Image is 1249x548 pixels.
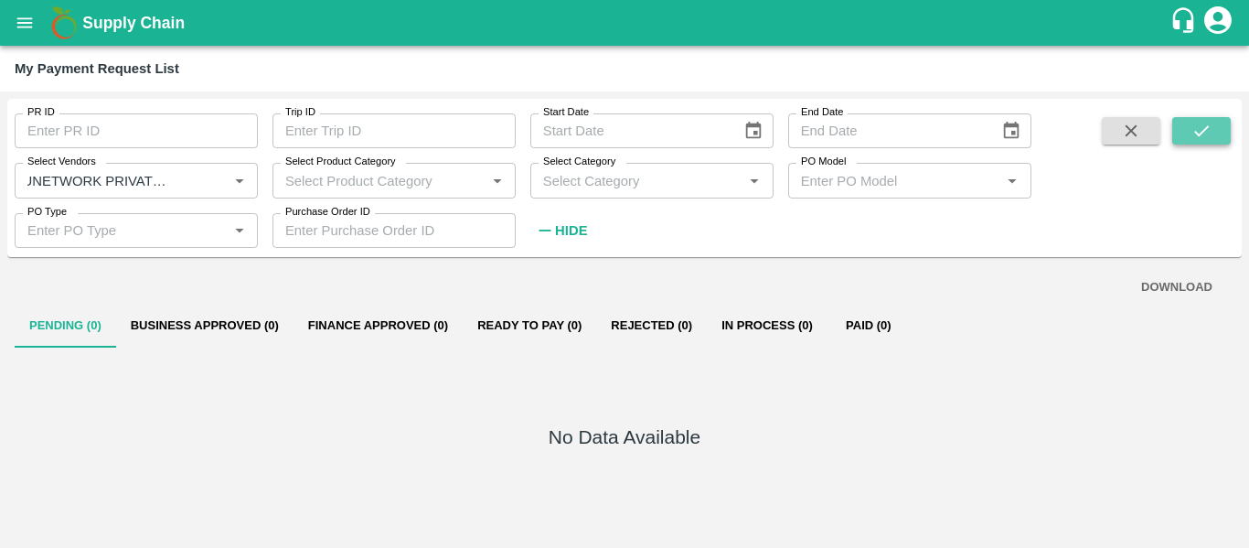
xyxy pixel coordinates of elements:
label: PO Model [801,155,847,169]
label: Trip ID [285,105,315,120]
label: Select Category [543,155,615,169]
button: Business Approved (0) [116,304,294,348]
input: Enter PO Type [20,219,222,242]
label: Start Date [543,105,589,120]
div: customer-support [1169,6,1201,39]
label: PR ID [27,105,55,120]
button: open drawer [4,2,46,44]
label: End Date [801,105,843,120]
div: account of current user [1201,4,1234,42]
input: Enter Purchase Order ID [272,213,516,248]
input: Select Category [536,168,738,192]
button: Open [486,168,509,192]
input: Enter PR ID [15,113,258,148]
strong: Hide [555,223,587,238]
button: Open [228,168,251,192]
button: Open [1000,168,1024,192]
input: Enter Trip ID [272,113,516,148]
input: Enter PO Model [794,168,996,192]
b: Supply Chain [82,14,185,32]
button: Choose date [994,113,1029,148]
button: Rejected (0) [596,304,707,348]
h5: No Data Available [549,424,700,450]
div: My Payment Request List [15,57,179,81]
button: Paid (0) [827,304,910,348]
input: Select Vendor [20,168,198,192]
img: logo [46,5,82,41]
label: PO Type [27,205,67,220]
label: Select Vendors [27,155,96,169]
button: Open [228,219,251,242]
button: Open [742,168,766,192]
input: Select Product Category [278,168,480,192]
button: Pending (0) [15,304,116,348]
button: Choose date [736,113,771,148]
button: In Process (0) [707,304,827,348]
button: Finance Approved (0) [294,304,463,348]
label: Select Product Category [285,155,396,169]
a: Supply Chain [82,10,1169,36]
button: Hide [530,215,592,246]
input: End Date [788,113,987,148]
label: Purchase Order ID [285,205,370,220]
button: DOWNLOAD [1134,272,1220,304]
input: Start Date [530,113,730,148]
button: Ready To Pay (0) [463,304,596,348]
